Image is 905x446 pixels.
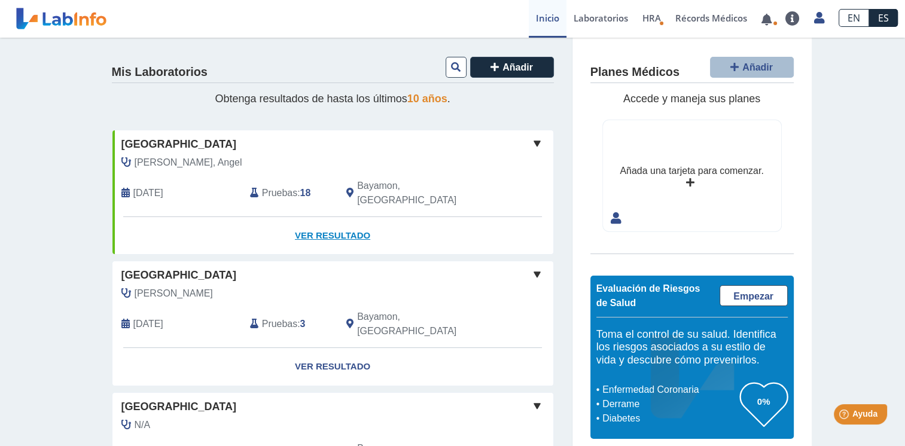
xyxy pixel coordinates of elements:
span: Pruebas [262,186,297,200]
span: [GEOGRAPHIC_DATA] [121,399,236,415]
h5: Toma el control de su salud. Identifica los riesgos asociados a su estilo de vida y descubre cómo... [596,328,788,367]
li: Derrame [599,397,740,411]
span: Obtenga resultados de hasta los últimos . [215,93,450,105]
span: [GEOGRAPHIC_DATA] [121,267,236,283]
span: Accede y maneja sus planes [623,93,760,105]
div: : [241,310,337,338]
button: Añadir [710,57,794,78]
span: 10 años [407,93,447,105]
div: : [241,179,337,207]
span: [GEOGRAPHIC_DATA] [121,136,236,152]
button: Añadir [470,57,554,78]
iframe: Help widget launcher [799,399,892,433]
div: Añada una tarjeta para comenzar. [620,164,763,178]
h4: Planes Médicos [590,65,679,80]
a: Ver Resultado [112,348,553,386]
li: Enfermedad Coronaria [599,383,740,397]
span: 2025-08-06 [133,186,163,200]
li: Diabetes [599,411,740,426]
span: N/A [135,418,151,432]
span: Bayamon, PR [357,310,489,338]
span: Empezar [733,291,773,301]
span: Añadir [742,62,773,72]
span: Bayamon, PR [357,179,489,207]
h4: Mis Laboratorios [112,65,208,80]
span: Evaluación de Riesgos de Salud [596,283,700,308]
b: 3 [300,319,306,329]
span: Latimer, Carlos [135,286,213,301]
span: Añadir [502,62,533,72]
a: ES [869,9,898,27]
b: 18 [300,188,311,198]
a: Ver Resultado [112,217,553,255]
a: Empezar [720,285,788,306]
span: Arizmendi Abou, Angel [135,155,242,170]
span: HRA [642,12,661,24]
span: 2025-07-14 [133,317,163,331]
h3: 0% [740,394,788,409]
span: Pruebas [262,317,297,331]
a: EN [839,9,869,27]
